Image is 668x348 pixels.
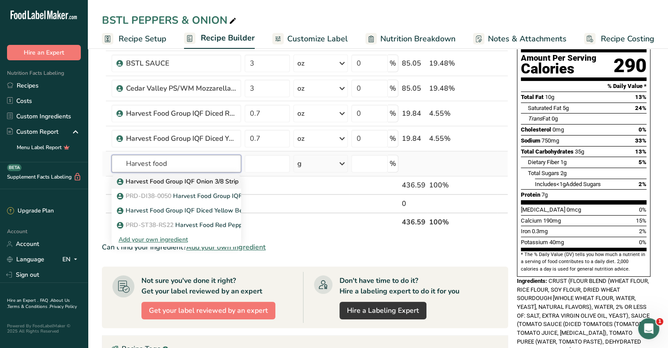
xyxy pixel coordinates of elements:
span: 0.3mg [532,228,548,234]
span: 2% [639,181,646,187]
div: 85.05 [402,58,426,69]
span: Recipe Builder [201,32,255,44]
span: PRD-ST38-RS22 [126,221,173,229]
span: Dietary Fiber [528,159,559,165]
a: PRD-ST38-RS22Harvest Food Red Pepper [112,218,241,232]
span: Total Carbohydrates [521,148,574,155]
a: About Us . [7,297,70,310]
span: Sodium [521,137,540,144]
span: PRD-DI38-0050 [126,192,171,200]
a: Terms & Conditions . [7,304,50,310]
div: 19.48% [429,58,466,69]
section: % Daily Value * [521,81,646,92]
div: 4.55% [429,108,466,119]
a: Notes & Attachments [473,29,567,49]
th: Net Totals [110,212,400,231]
a: Recipe Costing [584,29,654,49]
span: Saturated Fat [528,105,561,111]
span: 0% [639,206,646,213]
div: EN [62,254,81,265]
span: Total Fat [521,94,544,100]
a: Harvest Food Group IQF Onion 3/8 Strip [112,174,241,189]
span: 7g [542,191,548,198]
div: Add your own ingredient [119,235,234,244]
button: Hire an Expert [7,45,81,60]
div: BETA [7,164,22,171]
p: Harvest Food Red Pepper [119,220,248,230]
span: Includes Added Sugars [535,181,601,187]
span: 24% [635,105,646,111]
a: Hire a Labeling Expert [339,302,426,319]
span: 5g [563,105,569,111]
div: Cedar Valley PS/WM Mozzarella Cheese Blend [126,83,236,94]
div: Amount Per Serving [521,54,596,62]
iframe: Intercom live chat [638,318,659,339]
span: <1g [556,181,566,187]
a: Language [7,252,44,267]
span: Potassium [521,239,548,245]
div: 436.59 [402,180,426,190]
div: 19.84 [402,133,426,144]
div: Can't find your ingredient? [102,242,508,253]
a: Recipe Builder [184,28,255,49]
a: Nutrition Breakdown [365,29,455,49]
button: Get your label reviewed by an expert [141,302,275,319]
span: Add your own ingredient [186,242,266,253]
span: Nutrition Breakdown [380,33,455,45]
a: Hire an Expert . [7,297,38,304]
div: oz [297,83,304,94]
div: Harvest Food Group IQF Diced Yellow Bell Peppers 3/8” [126,133,236,144]
span: 0mcg [567,206,581,213]
input: Add Ingredient [112,155,241,172]
div: Calories [521,62,596,75]
span: Iron [521,228,531,234]
span: 40mg [549,239,564,245]
p: Harvest Food Group IQF Diced Red Peppers 3/8” [119,191,311,201]
a: Customize Label [272,29,348,49]
span: Get your label reviewed by an expert [149,305,268,316]
a: PRD-DI38-0050Harvest Food Group IQF Diced Red Peppers 3/8” [112,189,241,203]
div: 4.55% [429,133,466,144]
span: 2% [639,228,646,234]
span: 0% [639,126,646,133]
span: 750mg [542,137,559,144]
span: 0mg [552,126,564,133]
span: Ingredients: [517,278,547,284]
div: 85.05 [402,83,426,94]
span: Protein [521,191,540,198]
a: Harvest Food Group IQF Diced Yellow Bell Peppers 3/8” [112,203,241,218]
span: 190mg [543,217,561,224]
div: Add your own ingredient [112,232,241,247]
th: 100% [427,212,468,231]
span: 13% [635,94,646,100]
div: oz [297,108,304,119]
div: Harvest Food Group IQF Diced Red Peppers 3/8” [126,108,236,119]
span: 1g [560,159,567,165]
span: 35g [575,148,584,155]
span: Recipe Costing [601,33,654,45]
div: g [297,158,302,169]
span: Fat [528,115,550,122]
p: Harvest Food Group IQF Onion 3/8 Strip [119,177,238,186]
div: 19.84 [402,108,426,119]
span: 15% [636,217,646,224]
span: [MEDICAL_DATA] [521,206,565,213]
div: Don't have time to do it? Hire a labeling expert to do it for you [339,275,459,297]
th: 436.59 [400,212,427,231]
p: Harvest Food Group IQF Diced Yellow Bell Peppers 3/8” [119,206,285,215]
div: 0 [402,198,426,209]
a: Privacy Policy [50,304,77,310]
div: 19.48% [429,83,466,94]
span: Notes & Attachments [488,33,567,45]
div: Not sure you've done it right? Get your label reviewed by an expert [141,275,262,297]
span: 0% [639,239,646,245]
span: 33% [635,137,646,144]
span: 1 [656,318,663,325]
span: Recipe Setup [119,33,166,45]
a: Recipe Setup [102,29,166,49]
div: Custom Report [7,127,58,136]
span: 5% [639,159,646,165]
div: BSTL SAUCE [126,58,236,69]
span: 2g [560,170,567,176]
div: BSTL PEPPERS & ONION [102,12,238,28]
